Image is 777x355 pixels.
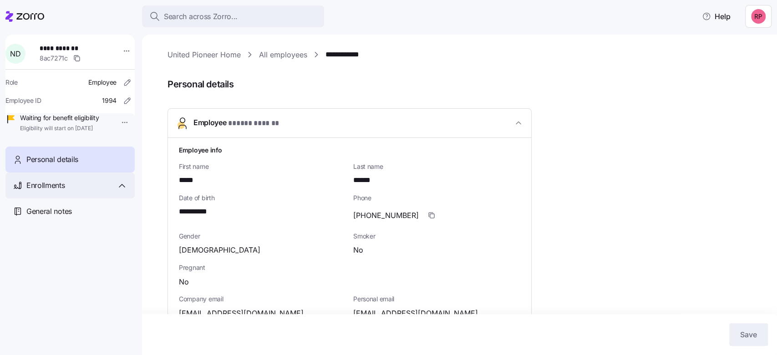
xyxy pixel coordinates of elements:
button: Save [729,323,768,346]
span: Pregnant [179,263,520,272]
span: Employee [88,78,117,87]
span: Personal details [26,154,78,165]
span: [PHONE_NUMBER] [353,210,419,221]
span: Date of birth [179,193,346,203]
span: [EMAIL_ADDRESS][DOMAIN_NAME] [179,308,304,319]
span: General notes [26,206,72,217]
span: Last name [353,162,520,171]
span: Help [702,11,731,22]
span: Employee ID [5,96,41,105]
span: First name [179,162,346,171]
span: Search across Zorro... [164,11,238,22]
span: Waiting for benefit eligibility [20,113,99,122]
span: Enrollments [26,180,65,191]
span: Phone [353,193,520,203]
span: N D [10,50,20,57]
button: Help [695,7,738,25]
img: eedd38507f2e98b8446e6c4bda047efc [751,9,766,24]
button: Search across Zorro... [142,5,324,27]
span: Smoker [353,232,520,241]
span: Save [740,329,757,340]
a: All employees [259,49,307,61]
a: United Pioneer Home [168,49,241,61]
span: Personal email [353,294,520,304]
span: No [179,276,189,288]
span: Employee [193,117,284,129]
span: 1994 [102,96,117,105]
span: [EMAIL_ADDRESS][DOMAIN_NAME] [353,308,478,319]
span: Gender [179,232,346,241]
span: Eligibility will start on [DATE] [20,125,99,132]
span: Role [5,78,18,87]
span: [DEMOGRAPHIC_DATA] [179,244,260,256]
span: Personal details [168,77,764,92]
h1: Employee info [179,145,520,155]
span: No [353,244,363,256]
span: 8ac7271c [40,54,68,63]
span: Company email [179,294,346,304]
